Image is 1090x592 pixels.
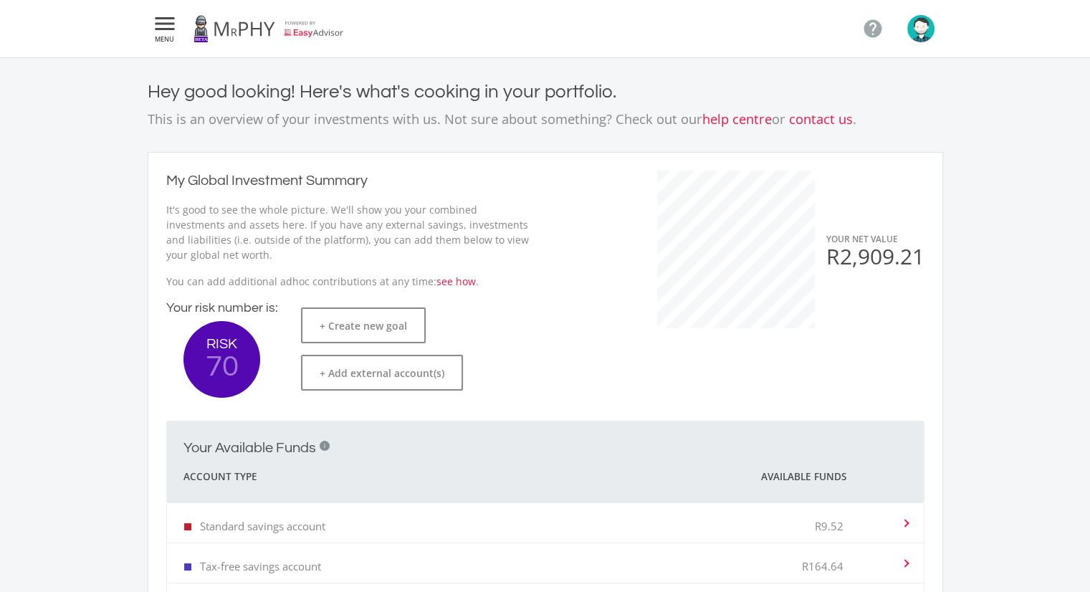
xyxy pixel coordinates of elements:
p: R164.64 [802,559,843,573]
a: help centre [702,110,772,128]
a:  [856,12,889,45]
h2: Your Available Funds [183,439,316,457]
mat-expansion-panel-header: Standard savings account R9.52 [167,503,924,543]
p: R9.52 [815,519,843,533]
div: i [320,441,330,451]
button: + Add external account(s) [301,355,463,391]
button: RISK 70 [183,321,260,398]
h4: Your risk number is: [166,300,278,316]
span: 70 [183,351,260,382]
mat-expansion-panel-header: Your Available Funds i Account Type Available Funds [166,421,924,503]
a: contact us [789,110,853,128]
button: + Create new goal [301,307,426,343]
p: Tax-free savings account [200,559,321,573]
span: R2,909.21 [826,242,924,271]
span: RISK [183,337,260,351]
p: This is an overview of your investments with us. Not sure about something? Check out our or . [148,109,943,129]
a: see how [436,274,476,288]
mat-expansion-panel-header: Tax-free savings account R164.64 [167,543,924,583]
h2: My Global Investment Summary [166,171,368,192]
p: Standard savings account [200,519,325,533]
p: It's good to see the whole picture. We'll show you your combined investments and assets here. If ... [166,202,531,262]
img: avatar.png [907,15,934,42]
span: MENU [152,36,178,42]
button:  MENU [148,14,182,43]
span: Available Funds [761,469,846,484]
i:  [862,18,884,39]
span: YOUR NET VALUE [826,233,898,245]
p: You can add additional adhoc contributions at any time: . [166,274,531,289]
i:  [152,15,178,32]
h4: Hey good looking! Here's what's cooking in your portfolio. [148,81,943,103]
span: Account Type [183,468,257,485]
